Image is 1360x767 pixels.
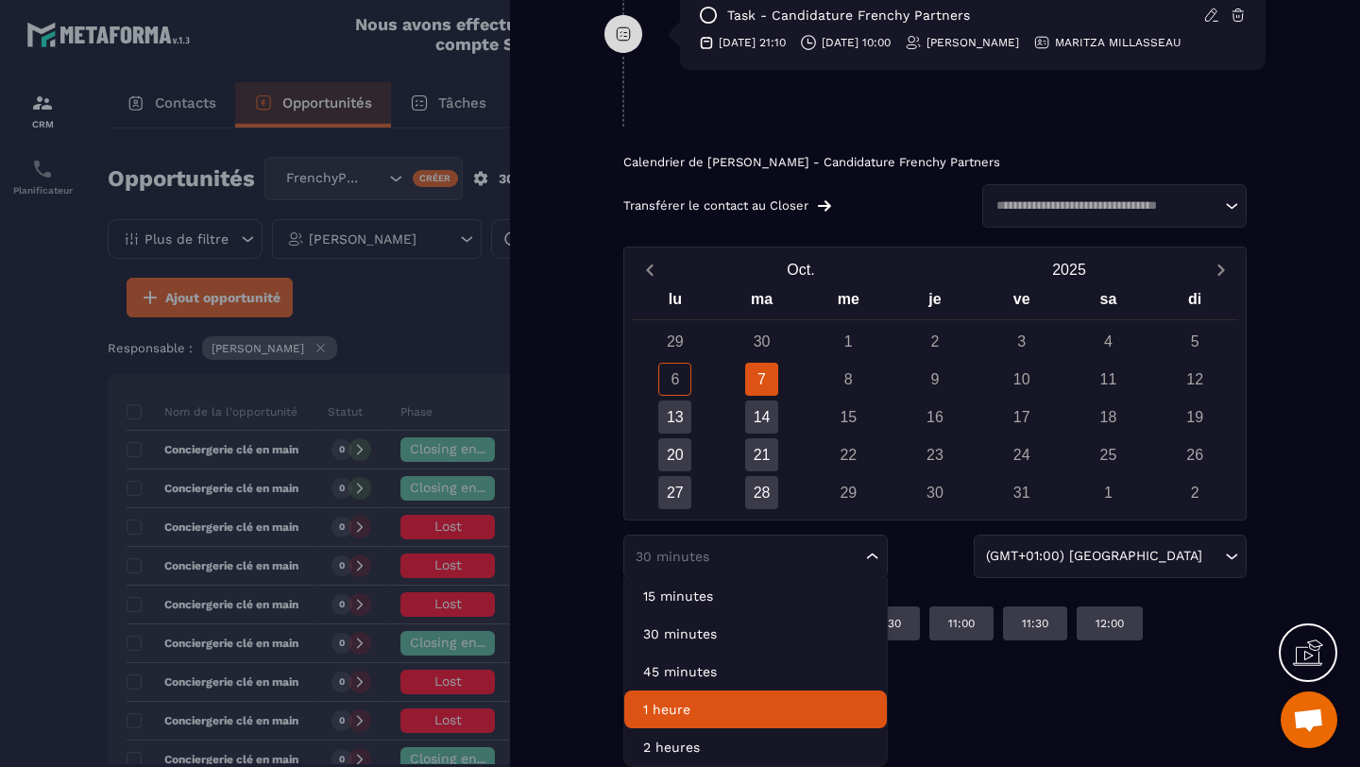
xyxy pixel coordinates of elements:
div: 2 [919,325,952,358]
p: 15 minutes [643,587,868,605]
div: Search for option [974,535,1247,578]
p: 12:00 [1096,616,1124,631]
p: MARITZA MILLASSEAU [1055,35,1181,50]
div: 29 [658,325,691,358]
p: 1 heure [643,700,868,719]
span: (GMT+01:00) [GEOGRAPHIC_DATA] [981,546,1206,567]
div: me [805,286,892,319]
div: 15 [832,401,865,434]
p: [DATE] 21:10 [719,35,786,50]
div: 20 [658,438,691,471]
p: 2 heures [643,738,868,757]
div: Calendar days [632,325,1238,509]
div: Search for option [623,535,888,578]
div: 9 [919,363,952,396]
div: 30 [919,476,952,509]
div: 27 [658,476,691,509]
button: Open months overlay [667,253,935,286]
input: Search for option [1206,546,1220,567]
div: 3 [1005,325,1038,358]
div: di [1151,286,1238,319]
div: 13 [658,401,691,434]
div: 30 [745,325,778,358]
p: [DATE] 10:00 [822,35,891,50]
input: Search for option [631,547,861,566]
div: 14 [745,401,778,434]
button: Previous month [632,257,667,282]
div: 31 [1005,476,1038,509]
div: 5 [1179,325,1212,358]
div: Search for option [982,184,1247,228]
div: 7 [745,363,778,396]
div: 4 [1092,325,1125,358]
div: 18 [1092,401,1125,434]
p: 11:30 [1022,616,1048,631]
div: 11 [1092,363,1125,396]
div: 28 [745,476,778,509]
div: 25 [1092,438,1125,471]
div: 21 [745,438,778,471]
p: task - Candidature Frenchy Partners [727,7,970,25]
div: ve [978,286,1065,319]
button: Open years overlay [935,253,1203,286]
button: Next month [1203,257,1238,282]
div: 1 [832,325,865,358]
input: Search for option [990,196,1220,215]
div: Calendar wrapper [632,286,1238,509]
div: 22 [832,438,865,471]
p: 11:00 [948,616,975,631]
div: 26 [1179,438,1212,471]
div: 29 [832,476,865,509]
div: 16 [919,401,952,434]
p: [PERSON_NAME] [926,35,1019,50]
div: 24 [1005,438,1038,471]
div: 8 [832,363,865,396]
p: Transférer le contact au Closer [623,198,808,213]
div: 10 [1005,363,1038,396]
div: 17 [1005,401,1038,434]
div: 23 [919,438,952,471]
p: 45 minutes [643,662,868,681]
div: je [892,286,978,319]
div: 19 [1179,401,1212,434]
div: lu [632,286,719,319]
div: 6 [658,363,691,396]
div: 12 [1179,363,1212,396]
div: 2 [1179,476,1212,509]
p: 30 minutes [643,624,868,643]
div: 1 [1092,476,1125,509]
div: Ouvrir le chat [1281,691,1337,748]
div: sa [1065,286,1152,319]
div: ma [719,286,806,319]
p: Calendrier de [PERSON_NAME] - Candidature Frenchy Partners [623,155,1247,170]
